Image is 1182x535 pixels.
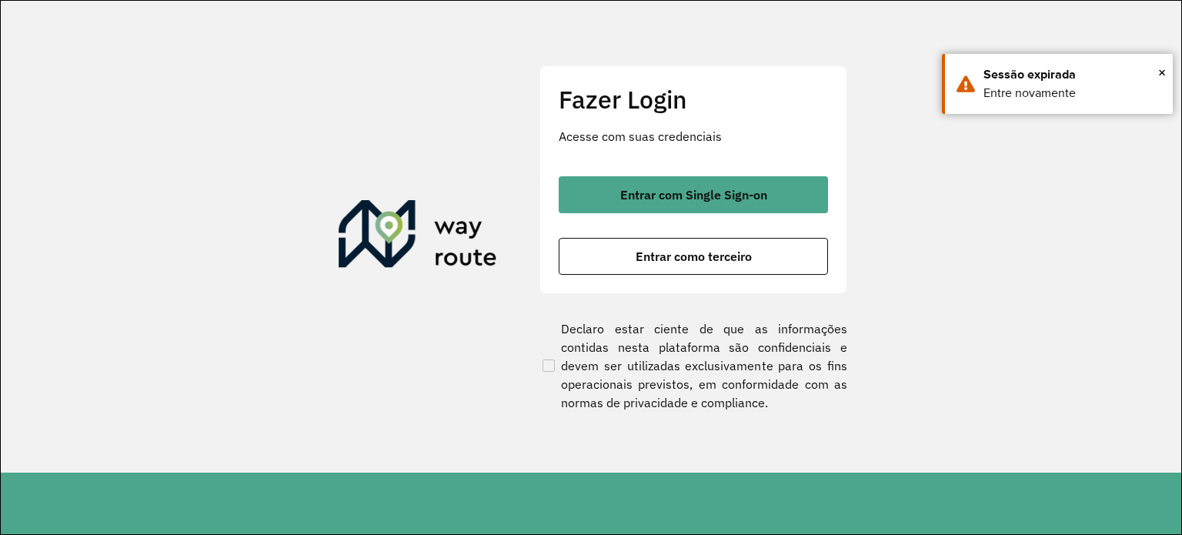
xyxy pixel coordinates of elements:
span: Entrar com Single Sign-on [620,189,767,201]
h2: Fazer Login [559,85,828,114]
span: Entrar como terceiro [636,250,752,262]
div: Sessão expirada [983,65,1161,84]
img: Roteirizador AmbevTech [339,200,497,274]
p: Acesse com suas credenciais [559,127,828,145]
div: Entre novamente [983,84,1161,102]
button: button [559,238,828,275]
label: Declaro estar ciente de que as informações contidas nesta plataforma são confidenciais e devem se... [539,319,847,412]
button: Close [1158,61,1166,84]
button: button [559,176,828,213]
span: × [1158,61,1166,84]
